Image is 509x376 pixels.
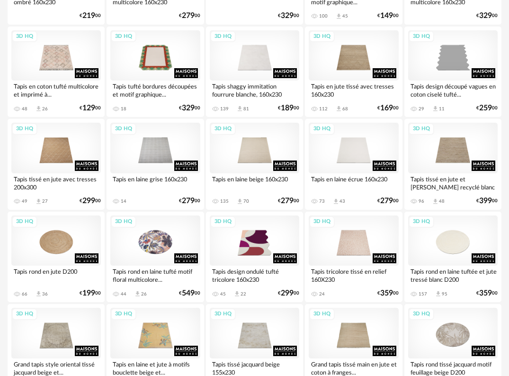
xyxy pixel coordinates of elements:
div: 3D HQ [111,308,136,320]
div: 3D HQ [111,123,136,135]
div: 95 [442,291,447,297]
span: 399 [479,198,492,204]
a: 3D HQ Tapis design découpé vagues en coton ciselé tufté... 29 Download icon 11 €25900 [404,27,501,117]
a: 3D HQ Tapis tissé en jute avec tresses 200x300 49 Download icon 27 €29900 [8,119,105,210]
span: Download icon [236,198,243,205]
div: Tapis en laine beige 160x230 [210,173,299,192]
span: 279 [380,198,393,204]
div: € 00 [476,105,498,111]
div: 3D HQ [12,123,37,135]
a: 3D HQ Tapis en laine grise 160x230 14 €27900 [107,119,204,210]
span: Download icon [233,290,241,297]
div: 70 [243,198,249,204]
div: 3D HQ [210,123,236,135]
span: 129 [82,105,95,111]
div: € 00 [179,290,200,296]
div: 139 [220,106,229,112]
span: Download icon [335,13,342,20]
span: 189 [281,105,294,111]
div: 66 [22,291,27,297]
div: 29 [419,106,424,112]
div: 49 [22,198,27,204]
a: 3D HQ Tapis tufté bordures découpées et motif graphique... 18 €32900 [107,27,204,117]
div: 3D HQ [409,31,434,43]
span: 279 [281,198,294,204]
div: 27 [42,198,48,204]
span: 219 [82,13,95,19]
div: 45 [220,291,226,297]
div: € 00 [278,105,299,111]
div: 26 [42,106,48,112]
div: 3D HQ [409,216,434,228]
span: Download icon [35,198,42,205]
div: € 00 [377,13,399,19]
div: € 00 [80,105,101,111]
span: Download icon [332,198,339,205]
div: Tapis tufté bordures découpées et motif graphique... [110,81,200,99]
span: 329 [281,13,294,19]
div: 3D HQ [12,216,37,228]
a: 3D HQ Tapis rond en jute D200 66 Download icon 36 €19900 [8,212,105,303]
div: 24 [319,291,325,297]
div: 3D HQ [409,123,434,135]
a: 3D HQ Tapis rond en laine tuftée et jute tressé blanc D200 157 Download icon 95 €35900 [404,212,501,303]
div: 96 [419,198,424,204]
div: € 00 [377,290,399,296]
div: 45 [342,13,348,19]
div: 18 [121,106,126,112]
div: 3D HQ [210,31,236,43]
div: 3D HQ [210,216,236,228]
div: 3D HQ [309,216,335,228]
div: 44 [121,291,126,297]
span: 259 [479,105,492,111]
div: € 00 [179,105,200,111]
div: Tapis tissé en jute avec tresses 200x300 [11,173,101,192]
div: 11 [439,106,445,112]
div: € 00 [476,198,498,204]
div: Tapis design ondulé tufté tricolore 160x230 [210,266,299,285]
a: 3D HQ Tapis en jute tissé avec tresses 160x230 112 Download icon 68 €16900 [305,27,402,117]
span: 549 [182,290,195,296]
div: Tapis design découpé vagues en coton ciselé tufté... [408,81,498,99]
div: 26 [141,291,147,297]
span: Download icon [236,105,243,112]
div: Tapis en coton tufté multicolore et imprimé à... [11,81,101,99]
span: 359 [479,290,492,296]
div: € 00 [377,105,399,111]
div: € 00 [476,290,498,296]
span: 299 [82,198,95,204]
div: 3D HQ [210,308,236,320]
a: 3D HQ Tapis tissé en jute et [PERSON_NAME] recyclé blanc et beige... 96 Download icon 48 €39900 [404,119,501,210]
a: 3D HQ Tapis rond en laine tufté motif floral multicolore... 44 Download icon 26 €54900 [107,212,204,303]
div: € 00 [80,290,101,296]
div: 3D HQ [12,31,37,43]
div: € 00 [278,13,299,19]
a: 3D HQ Tapis tricolore tissé en relief 160X230 24 €35900 [305,212,402,303]
span: Download icon [35,105,42,112]
span: Download icon [432,198,439,205]
div: 14 [121,198,126,204]
div: € 00 [179,13,200,19]
div: € 00 [377,198,399,204]
span: 149 [380,13,393,19]
div: 81 [243,106,249,112]
div: 157 [419,291,427,297]
span: 279 [182,198,195,204]
a: 3D HQ Tapis en coton tufté multicolore et imprimé à... 48 Download icon 26 €12900 [8,27,105,117]
div: 36 [42,291,48,297]
span: Download icon [432,105,439,112]
div: € 00 [179,198,200,204]
span: 169 [380,105,393,111]
div: 3D HQ [409,308,434,320]
div: Tapis rond en jute D200 [11,266,101,285]
div: Tapis rond en laine tuftée et jute tressé blanc D200 [408,266,498,285]
div: 73 [319,198,325,204]
div: 3D HQ [309,31,335,43]
div: 112 [319,106,328,112]
div: 3D HQ [111,31,136,43]
div: € 00 [80,13,101,19]
div: 68 [342,106,348,112]
div: 135 [220,198,229,204]
div: 3D HQ [111,216,136,228]
a: 3D HQ Tapis en laine beige 160x230 135 Download icon 70 €27900 [206,119,303,210]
